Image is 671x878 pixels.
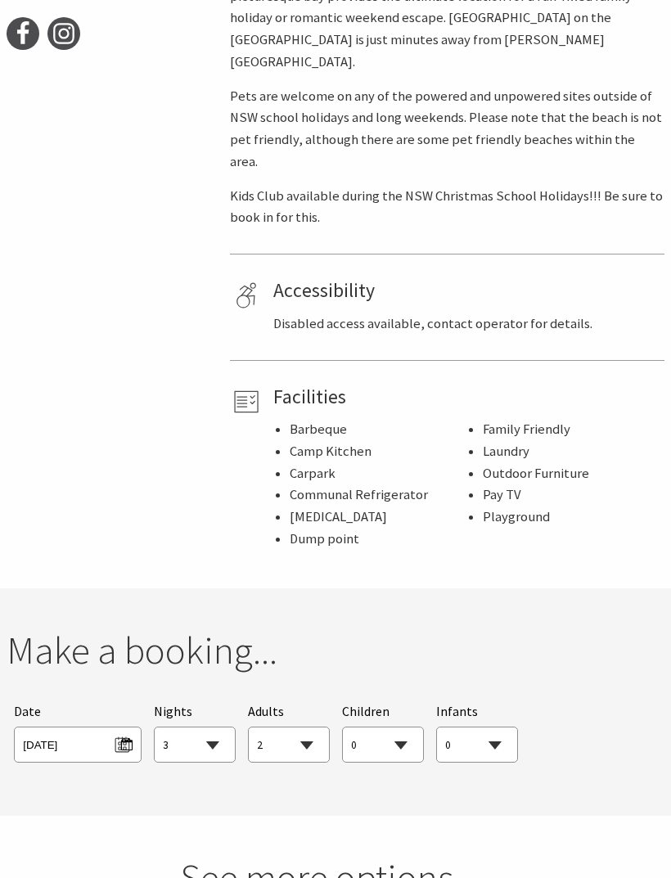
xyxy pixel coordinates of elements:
li: Communal Refrigerator [290,485,466,507]
span: [DATE] [23,732,132,754]
li: Playground [483,507,659,529]
h4: Facilities [273,386,659,410]
li: Barbeque [290,420,466,442]
li: Carpark [290,464,466,486]
span: Children [342,704,390,720]
li: Pay TV [483,485,659,507]
li: Dump point [290,529,466,552]
h2: Make a booking... [7,628,664,674]
h4: Accessibility [273,280,659,304]
span: Infants [436,704,478,720]
li: Camp Kitchen [290,442,466,464]
p: Pets are welcome on any of the powered and unpowered sites outside of NSW school holidays and lon... [230,87,664,174]
p: Disabled access available, contact operator for details. [273,314,659,336]
li: [MEDICAL_DATA] [290,507,466,529]
span: Nights [154,702,192,723]
span: Date [14,704,41,720]
div: Please choose your desired arrival date [14,702,141,763]
li: Outdoor Furniture [483,464,659,486]
span: Adults [248,704,284,720]
p: Kids Club available during the NSW Christmas School Holidays!!! Be sure to book in for this. [230,187,664,230]
div: Choose a number of nights [154,702,236,763]
li: Laundry [483,442,659,464]
li: Family Friendly [483,420,659,442]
